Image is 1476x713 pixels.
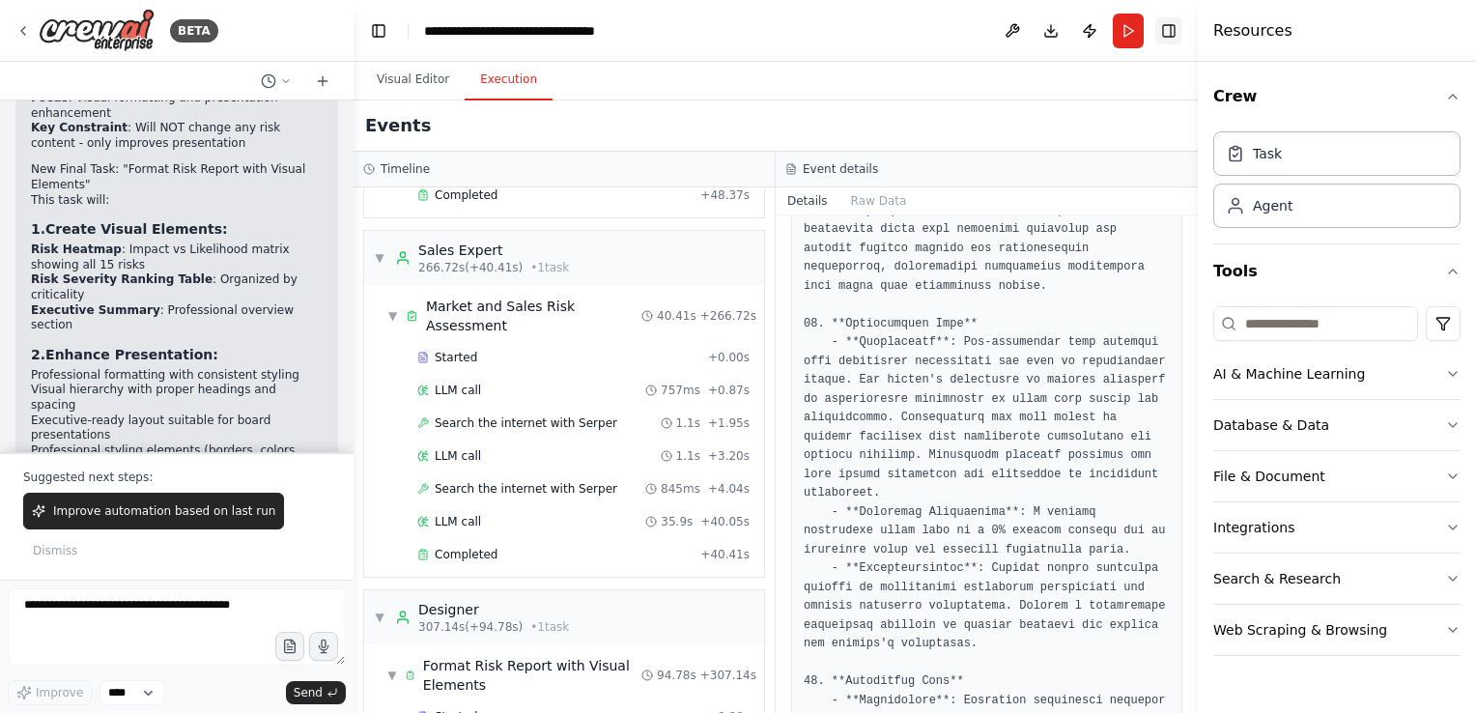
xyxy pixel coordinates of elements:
strong: Key Constraint [31,121,128,134]
h3: Timeline [381,161,430,177]
div: Task [1253,144,1282,163]
span: LLM call [435,448,481,464]
p: Suggested next steps: [23,470,330,485]
div: BETA [170,19,218,43]
li: : Organized by criticality [31,272,323,302]
span: + 40.05s [700,514,750,529]
span: Improve automation based on last run [53,503,275,519]
li: Executive-ready layout suitable for board presentations [31,414,323,443]
li: Visual hierarchy with proper headings and spacing [31,383,323,413]
button: Search & Research [1213,554,1461,604]
div: Web Scraping & Browsing [1213,620,1387,640]
span: Dismiss [33,543,77,558]
div: Tools [1213,299,1461,671]
span: 845ms [661,481,700,497]
span: Started [435,350,477,365]
span: + 40.41s [700,547,750,562]
button: Start a new chat [307,70,338,93]
div: Format Risk Report with Visual Elements [423,656,641,695]
span: 307.14s (+94.78s) [418,619,523,635]
li: : Will NOT change any risk content - only improves presentation [31,121,323,151]
strong: Enhance Presentation [45,347,213,362]
button: Dismiss [23,537,87,564]
img: Logo [39,9,155,52]
div: File & Document [1213,467,1325,486]
h4: Resources [1213,19,1292,43]
strong: Executive Summary [31,303,160,317]
div: Crew [1213,124,1461,243]
span: 266.72s (+40.41s) [418,260,523,275]
span: 1.1s [676,448,700,464]
span: + 0.87s [708,383,750,398]
button: Database & Data [1213,400,1461,450]
button: Raw Data [839,187,919,214]
h3: 2. : [31,345,323,364]
span: Search the internet with Serper [435,481,617,497]
h3: Event details [803,161,878,177]
span: Improve [36,685,83,700]
div: Integrations [1213,518,1294,537]
button: Tools [1213,244,1461,299]
div: AI & Machine Learning [1213,364,1365,384]
span: ▼ [387,308,398,324]
span: ▼ [387,668,397,683]
button: Switch to previous chat [253,70,299,93]
h2: New Final Task: "Format Risk Report with Visual Elements" [31,162,323,192]
span: • 1 task [530,260,569,275]
span: Completed [435,187,497,203]
span: Completed [435,547,497,562]
span: + 0.00s [708,350,750,365]
span: 1.1s [676,415,700,431]
div: Search & Research [1213,569,1341,588]
div: Sales Expert [418,241,569,260]
span: 94.78s [657,668,696,683]
p: This task will: [31,193,323,209]
strong: Risk Severity Ranking Table [31,272,213,286]
span: LLM call [435,383,481,398]
button: Crew [1213,70,1461,124]
button: Send [286,681,346,704]
span: Send [294,685,323,700]
button: Hide left sidebar [365,17,392,44]
span: 40.41s [657,308,696,324]
li: Professional formatting with consistent styling [31,368,323,384]
strong: Risk Heatmap [31,242,122,256]
button: Improve [8,680,92,705]
button: Web Scraping & Browsing [1213,605,1461,655]
button: Improve automation based on last run [23,493,284,529]
li: : Impact vs Likelihood matrix showing all 15 risks [31,242,323,272]
span: + 3.20s [708,448,750,464]
div: Market and Sales Risk Assessment [426,297,641,335]
button: AI & Machine Learning [1213,349,1461,399]
div: Designer [418,600,569,619]
li: : Professional overview section [31,303,323,333]
button: Execution [465,60,553,100]
h3: 1. : [31,219,323,239]
span: LLM call [435,514,481,529]
span: 35.9s [661,514,693,529]
span: ▼ [374,610,385,625]
span: + 266.72s [700,308,756,324]
strong: Create Visual Elements [45,221,222,237]
span: + 4.04s [708,481,750,497]
button: Visual Editor [361,60,465,100]
button: File & Document [1213,451,1461,501]
span: ▼ [374,250,385,266]
button: Hide right sidebar [1155,17,1182,44]
span: + 1.95s [708,415,750,431]
button: Upload files [275,632,304,661]
div: Agent [1253,196,1292,215]
li: : Visual formatting and presentation enhancement [31,91,323,121]
button: Details [776,187,839,214]
span: + 48.37s [700,187,750,203]
li: Professional styling elements (borders, colors, typography) [31,443,323,473]
span: 757ms [661,383,700,398]
span: Search the internet with Serper [435,415,617,431]
nav: breadcrumb [424,21,641,41]
span: • 1 task [530,619,569,635]
button: Click to speak your automation idea [309,632,338,661]
div: Database & Data [1213,415,1329,435]
h2: Events [365,112,431,139]
button: Integrations [1213,502,1461,553]
span: + 307.14s [700,668,756,683]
